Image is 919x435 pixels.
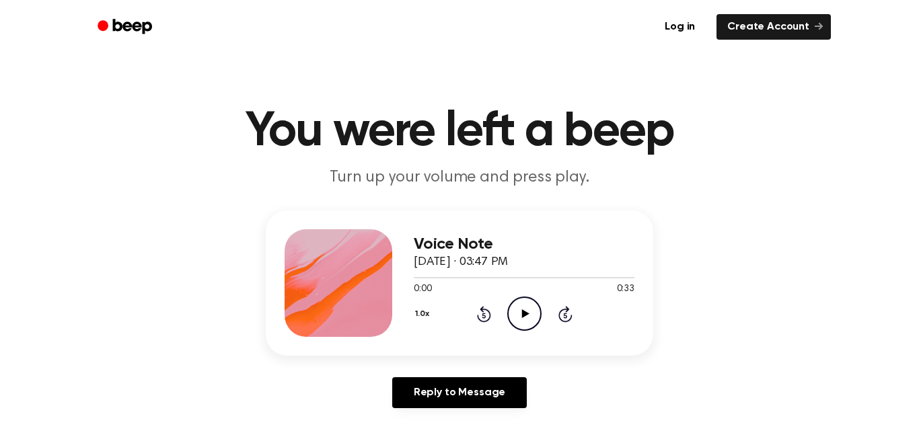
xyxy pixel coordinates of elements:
[414,235,634,253] h3: Voice Note
[392,377,527,408] a: Reply to Message
[414,282,431,296] span: 0:00
[201,167,718,189] p: Turn up your volume and press play.
[414,256,508,268] span: [DATE] · 03:47 PM
[716,14,831,40] a: Create Account
[88,14,164,40] a: Beep
[617,282,634,296] span: 0:33
[115,108,804,156] h1: You were left a beep
[414,303,434,325] button: 1.0x
[651,11,708,42] a: Log in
